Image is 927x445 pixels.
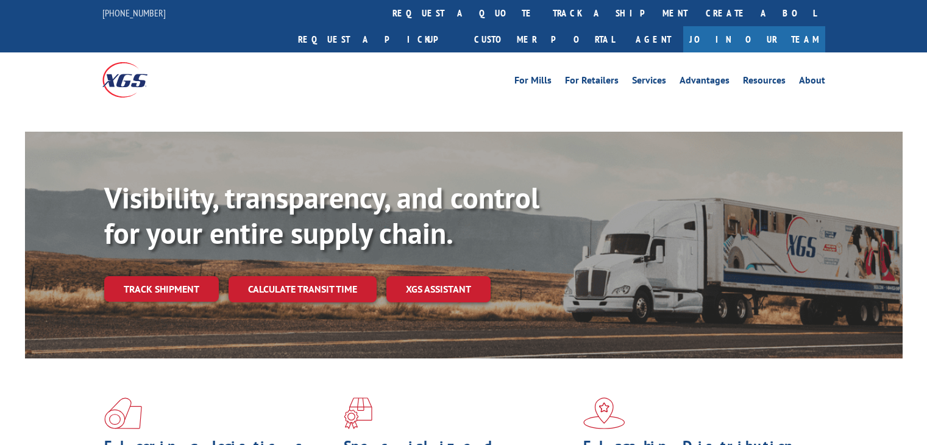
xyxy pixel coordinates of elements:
[102,7,166,19] a: [PHONE_NUMBER]
[289,26,465,52] a: Request a pickup
[104,397,142,429] img: xgs-icon-total-supply-chain-intelligence-red
[229,276,377,302] a: Calculate transit time
[104,276,219,302] a: Track shipment
[623,26,683,52] a: Agent
[514,76,552,89] a: For Mills
[680,76,730,89] a: Advantages
[743,76,786,89] a: Resources
[465,26,623,52] a: Customer Portal
[583,397,625,429] img: xgs-icon-flagship-distribution-model-red
[799,76,825,89] a: About
[386,276,491,302] a: XGS ASSISTANT
[683,26,825,52] a: Join Our Team
[104,179,539,252] b: Visibility, transparency, and control for your entire supply chain.
[565,76,619,89] a: For Retailers
[632,76,666,89] a: Services
[344,397,372,429] img: xgs-icon-focused-on-flooring-red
